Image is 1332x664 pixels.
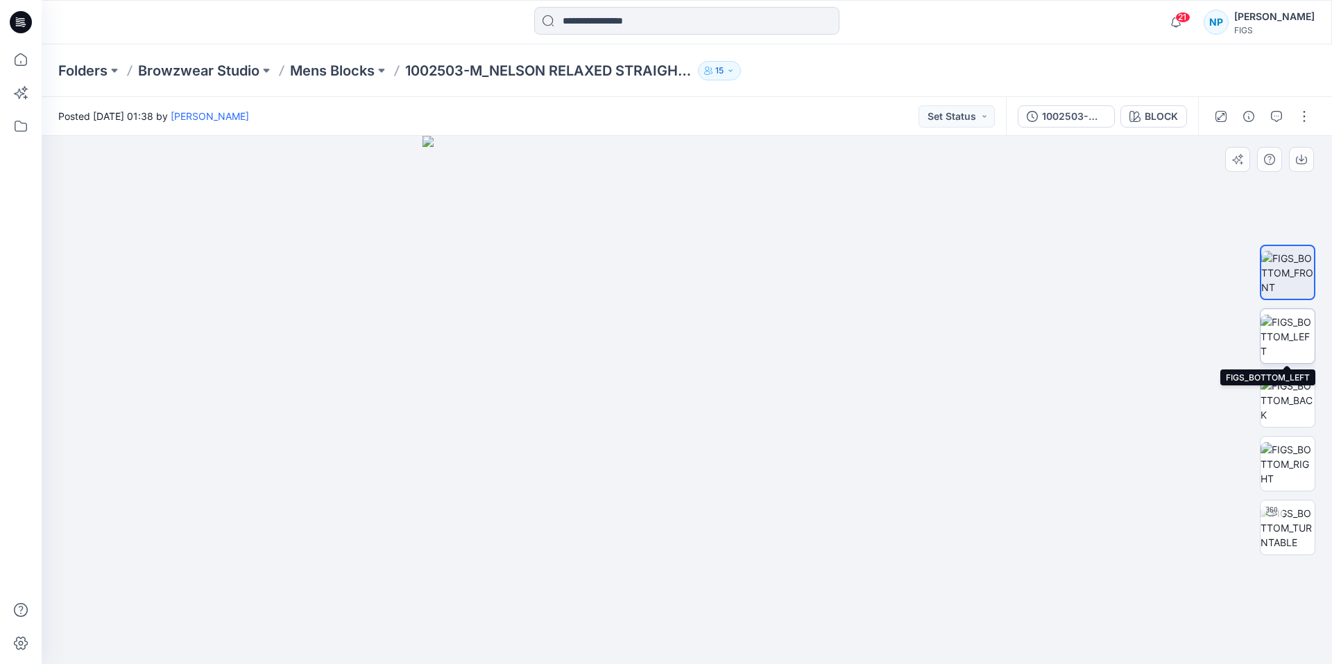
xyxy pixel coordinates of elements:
img: eyJhbGciOiJIUzI1NiIsImtpZCI6IjAiLCJzbHQiOiJzZXMiLCJ0eXAiOiJKV1QifQ.eyJkYXRhIjp7InR5cGUiOiJzdG9yYW... [422,136,951,664]
a: Browzwear Studio [138,61,259,80]
img: FIGS_BOTTOM_RIGHT [1261,442,1315,486]
div: BLOCK [1145,109,1178,124]
button: 1002503-M_NELSON RELAXED STRAIGHT LEG SCRUB PANT [1018,105,1115,128]
a: Mens Blocks [290,61,375,80]
img: FIGS_BOTTOM_BACK [1261,378,1315,422]
span: Posted [DATE] 01:38 by [58,109,249,123]
img: FIGS_BOTTOM_LEFT [1261,315,1315,358]
p: 15 [715,63,724,78]
button: Details [1238,105,1260,128]
div: 1002503-M_NELSON RELAXED STRAIGHT LEG SCRUB PANT [1042,109,1106,124]
span: 21 [1175,12,1190,23]
button: BLOCK [1120,105,1187,128]
a: Folders [58,61,108,80]
div: [PERSON_NAME] [1234,8,1315,25]
button: 15 [698,61,741,80]
div: NP [1204,10,1229,35]
img: FIGS_BOTTOM_TURNTABLE [1261,506,1315,550]
a: [PERSON_NAME] [171,110,249,122]
img: FIGS_BOTTOM_FRONT [1261,251,1314,295]
p: 1002503-M_NELSON RELAXED STRAIGHT LEG SCRUB PANT [405,61,692,80]
div: FIGS [1234,25,1315,35]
